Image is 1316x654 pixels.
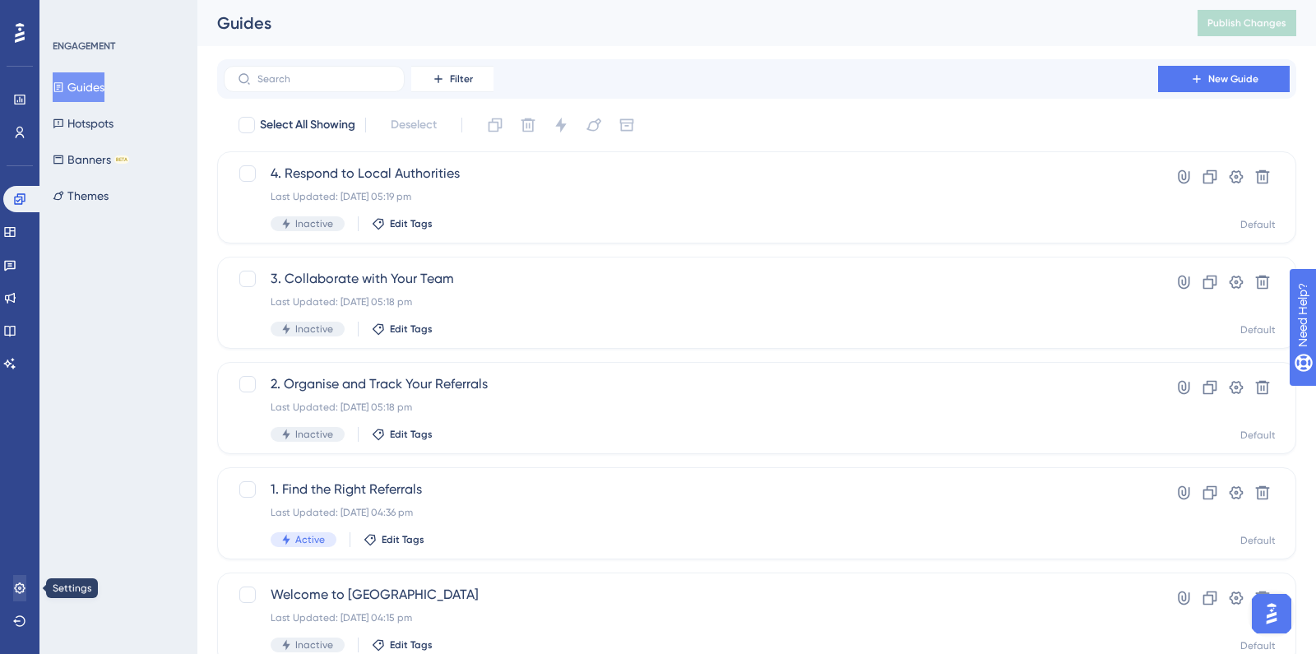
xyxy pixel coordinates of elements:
[295,533,325,546] span: Active
[271,611,1111,624] div: Last Updated: [DATE] 04:15 pm
[53,109,114,138] button: Hotspots
[295,428,333,441] span: Inactive
[450,72,473,86] span: Filter
[1158,66,1290,92] button: New Guide
[114,155,129,164] div: BETA
[390,638,433,652] span: Edit Tags
[271,585,1111,605] span: Welcome to [GEOGRAPHIC_DATA]
[390,322,433,336] span: Edit Tags
[53,72,104,102] button: Guides
[295,217,333,230] span: Inactive
[376,110,452,140] button: Deselect
[271,190,1111,203] div: Last Updated: [DATE] 05:19 pm
[382,533,424,546] span: Edit Tags
[295,638,333,652] span: Inactive
[411,66,493,92] button: Filter
[295,322,333,336] span: Inactive
[372,638,433,652] button: Edit Tags
[271,269,1111,289] span: 3. Collaborate with Your Team
[372,322,433,336] button: Edit Tags
[364,533,424,546] button: Edit Tags
[1240,429,1276,442] div: Default
[39,4,103,24] span: Need Help?
[53,39,115,53] div: ENGAGEMENT
[271,506,1111,519] div: Last Updated: [DATE] 04:36 pm
[271,295,1111,308] div: Last Updated: [DATE] 05:18 pm
[1240,534,1276,547] div: Default
[391,115,437,135] span: Deselect
[260,115,355,135] span: Select All Showing
[271,164,1111,183] span: 4. Respond to Local Authorities
[1240,218,1276,231] div: Default
[390,217,433,230] span: Edit Tags
[217,12,1156,35] div: Guides
[372,428,433,441] button: Edit Tags
[271,480,1111,499] span: 1. Find the Right Referrals
[1207,16,1286,30] span: Publish Changes
[372,217,433,230] button: Edit Tags
[1247,589,1296,638] iframe: UserGuiding AI Assistant Launcher
[1208,72,1258,86] span: New Guide
[53,145,129,174] button: BannersBETA
[1240,323,1276,336] div: Default
[53,181,109,211] button: Themes
[1198,10,1296,36] button: Publish Changes
[390,428,433,441] span: Edit Tags
[271,374,1111,394] span: 2. Organise and Track Your Referrals
[1240,639,1276,652] div: Default
[257,73,391,85] input: Search
[271,401,1111,414] div: Last Updated: [DATE] 05:18 pm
